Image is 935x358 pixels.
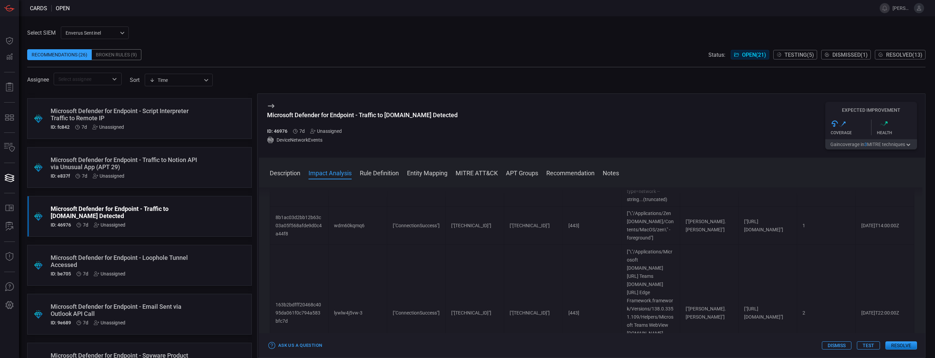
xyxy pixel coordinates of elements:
div: Unassigned [93,173,124,179]
span: Oct 08, 2025 12:15 PM [83,222,88,228]
button: Ask Us A Question [1,279,18,295]
span: Cards [30,5,47,12]
label: Select SIEM [27,30,56,36]
button: Description [270,168,300,177]
span: Testing ( 5 ) [784,52,814,58]
div: Microsoft Defender for Endpoint - Email Sent via Outlook API Call [51,303,202,317]
button: Dismiss [822,341,851,350]
div: DeviceNetworkEvents [267,137,458,143]
button: Gaincoverage in3MITRE techniques [825,139,917,149]
p: Enverus Sentinel [66,30,118,36]
button: MITRE - Detection Posture [1,109,18,126]
button: Recommendation [546,168,595,177]
td: ["[TECHNICAL_ID]"] [446,207,504,245]
span: Resolved ( 13 ) [886,52,922,58]
h5: ID: 46976 [51,222,71,228]
span: Oct 08, 2025 12:15 PM [83,320,88,325]
div: Coverage [831,130,871,135]
div: Health [877,130,917,135]
button: Test [857,341,880,350]
button: Preferences [1,297,18,314]
h5: ID: 9e689 [51,320,71,325]
span: Status: [708,52,725,58]
div: Broken Rules (9) [92,49,141,60]
td: ["[PERSON_NAME].[PERSON_NAME]"] [680,207,738,245]
span: Oct 08, 2025 12:15 PM [83,271,88,276]
button: Ask Us a Question [267,340,324,351]
div: Recommendations (26) [27,49,92,60]
div: Microsoft Defender for Endpoint - Traffic to Notion API via Unusual App (APT 29) [51,156,202,171]
span: Oct 08, 2025 12:15 PM [82,173,87,179]
td: ["[TECHNICAL_ID]"] [504,207,563,245]
h5: ID: e837f [51,173,70,179]
button: Rule Definition [360,168,399,177]
label: sort [130,77,140,83]
button: Dismissed(1) [821,50,871,59]
div: Unassigned [310,128,342,134]
td: ["\"/Applications/Zen [DOMAIN_NAME]/Contents/MacOS/zen\" -foreground"] [621,207,680,245]
div: Unassigned [94,271,125,276]
button: MITRE ATT&CK [456,168,498,177]
button: Resolved(13) [875,50,925,59]
button: ALERT ANALYSIS [1,218,18,235]
input: Select assignee [56,75,108,83]
button: Rule Catalog [1,200,18,216]
td: 8b1ac03d2bb12b63c03a05f568afde9d0c4a44f8 [270,207,329,245]
span: Open ( 21 ) [742,52,766,58]
button: APT Groups [506,168,538,177]
span: Oct 08, 2025 12:15 PM [82,124,87,130]
h5: ID: be705 [51,271,71,276]
button: Cards [1,170,18,186]
div: Microsoft Defender for Endpoint - Traffic to Port.io Detected [51,205,202,219]
button: Dashboard [1,33,18,49]
button: Detections [1,49,18,65]
button: Open(21) [731,50,769,59]
span: Dismissed ( 1 ) [832,52,868,58]
h5: ID: 46976 [267,128,287,134]
span: [PERSON_NAME].[PERSON_NAME] [893,5,911,11]
button: Threat Intelligence [1,249,18,265]
button: Testing(5) [773,50,817,59]
button: Open [110,74,119,84]
td: ["[URL][DOMAIN_NAME]"] [738,207,797,245]
td: ["ConnectionSuccess"] [387,207,445,245]
div: Microsoft Defender for Endpoint - Script Interpreter Traffic to Remote IP [51,107,202,122]
div: Unassigned [92,124,124,130]
h5: Expected Improvement [825,107,917,113]
h5: ID: fc842 [51,124,70,130]
div: Unassigned [94,320,125,325]
td: wdm60kqmq6 [329,207,387,245]
td: [443] [563,207,621,245]
div: Unassigned [94,222,125,228]
div: Time [149,77,202,84]
span: open [56,5,70,12]
div: Microsoft Defender for Endpoint - Traffic to Port.io Detected [267,111,458,119]
button: Impact Analysis [308,168,352,177]
span: Assignee [27,76,49,83]
div: Microsoft Defender for Endpoint - Loophole Tunnel Accessed [51,254,202,268]
button: Reports [1,79,18,95]
span: Oct 08, 2025 12:15 PM [299,128,305,134]
td: [DATE]T14:00:00Z [855,207,914,245]
button: Inventory [1,140,18,156]
span: 3 [864,142,867,147]
td: 1 [797,207,855,245]
button: Entity Mapping [407,168,447,177]
button: Notes [603,168,619,177]
button: Resolve [885,341,917,350]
